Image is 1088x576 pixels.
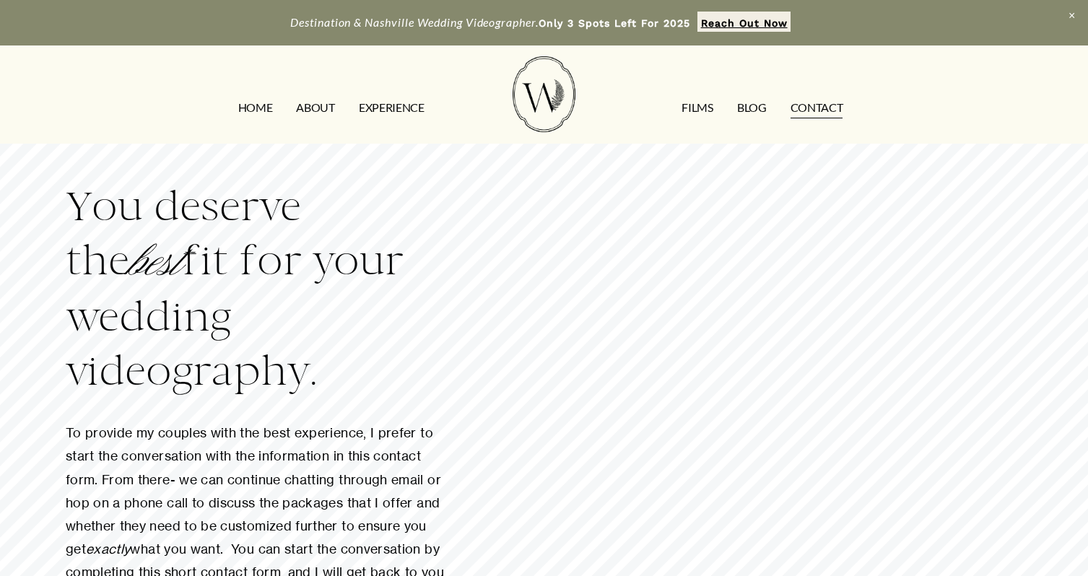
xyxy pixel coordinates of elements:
[791,96,843,119] a: CONTACT
[86,541,131,557] em: exactly
[682,96,713,119] a: FILMS
[701,17,788,29] strong: Reach Out Now
[697,12,791,32] a: Reach Out Now
[296,96,334,119] a: ABOUT
[359,96,425,119] a: EXPERIENCE
[513,56,575,132] img: Wild Fern Weddings
[129,237,182,289] em: best
[737,96,767,119] a: Blog
[66,180,453,399] h2: You deserve the fit for your wedding videography.
[238,96,273,119] a: HOME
